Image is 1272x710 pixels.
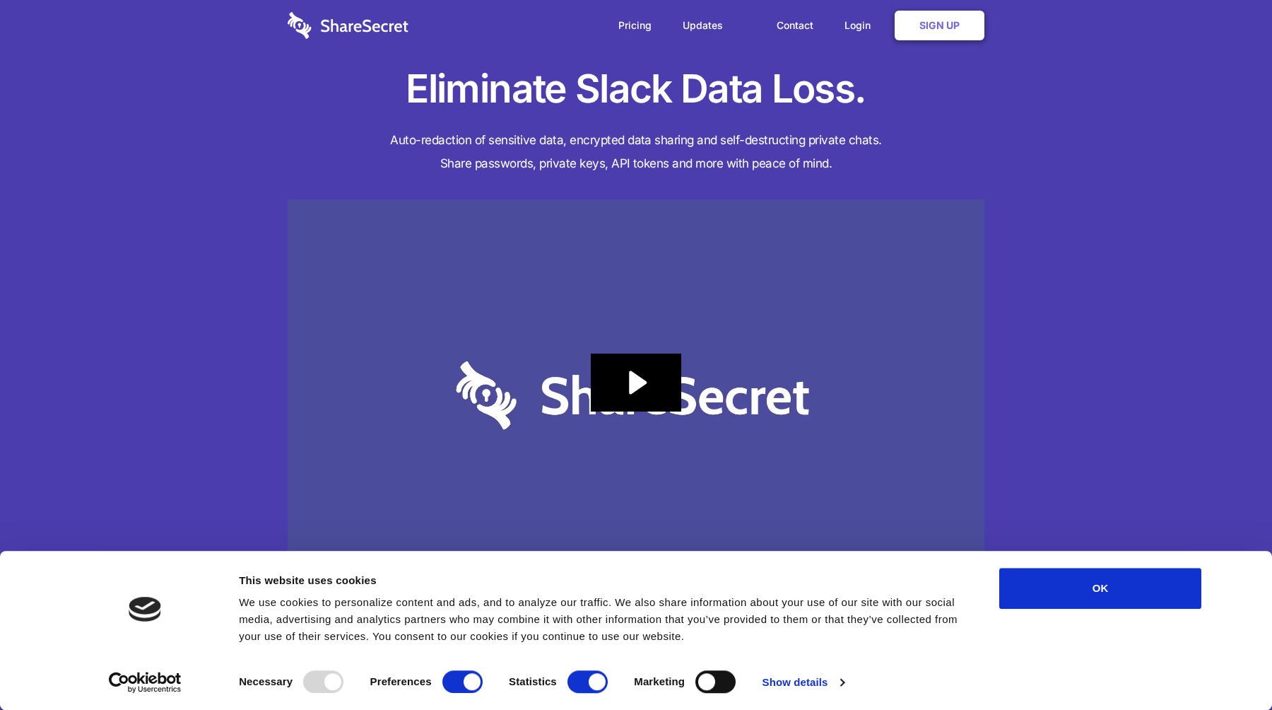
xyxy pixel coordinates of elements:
h1: Eliminate Slack Data Loss. [288,64,984,115]
img: Sharesecret [288,199,984,592]
strong: Marketing [634,675,685,687]
a: Sign Up [895,11,984,40]
button: OK [999,568,1201,609]
img: logo [129,597,161,622]
a: Show details [762,672,844,693]
strong: Preferences [370,675,432,687]
img: logo-wordmark-white-trans-d4663122ce5f474addd5e946df7df03e33cb6a1c49d2221995e7729f52c070b2.svg [288,12,408,39]
div: We use cookies to personalize content and ads, and to analyze our traffic. We also share informat... [239,594,967,645]
strong: Statistics [509,675,557,687]
button: Play Video: Sharesecret Slack Extension [591,354,681,412]
a: Pricing [604,4,666,47]
a: Login [830,4,892,47]
a: Contact [762,4,828,47]
a: Usercentrics Cookiebot - opens in a new window [83,672,207,693]
div: This website uses cookies [239,572,967,589]
strong: Necessary [239,675,293,687]
h4: Auto-redaction of sensitive data, encrypted data sharing and self-destructing private chats. Shar... [288,129,984,175]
